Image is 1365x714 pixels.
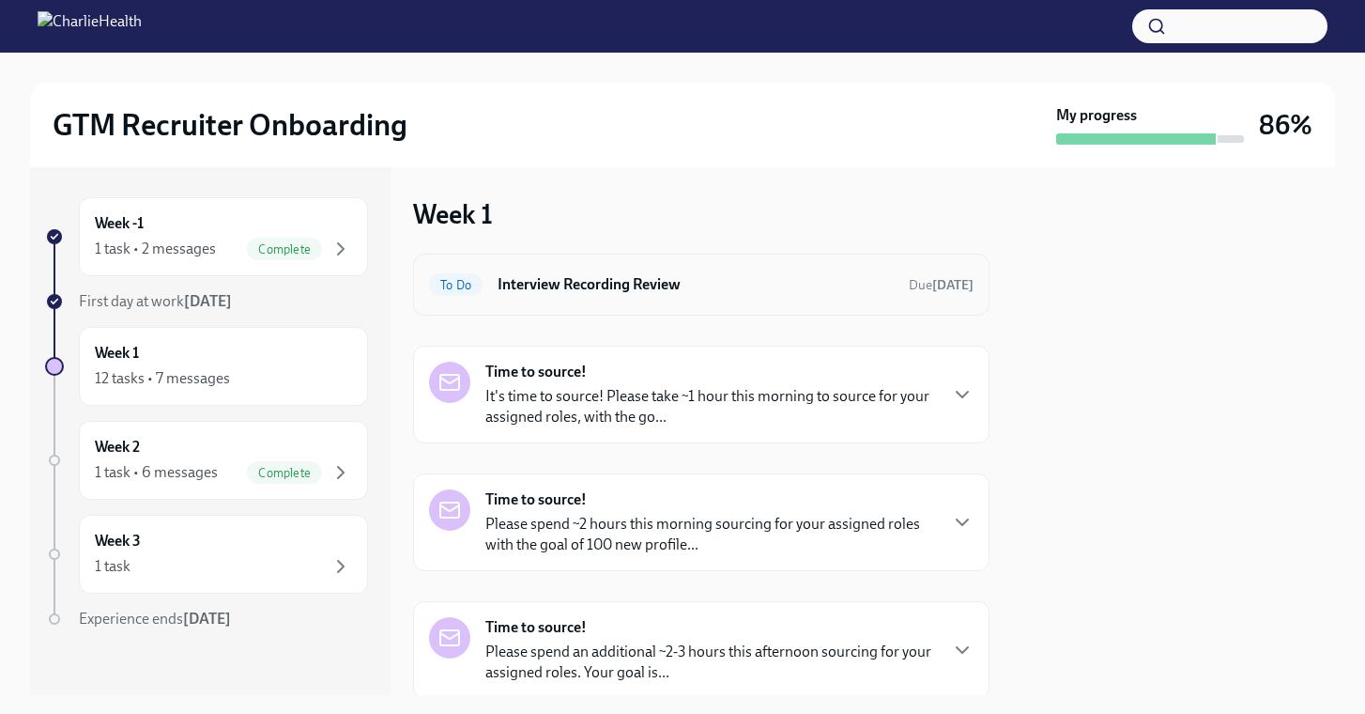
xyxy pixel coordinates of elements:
[932,277,974,293] strong: [DATE]
[79,610,231,628] span: Experience ends
[95,343,139,364] h6: Week 1
[498,274,894,295] h6: Interview Recording Review
[1259,108,1312,142] h3: 86%
[95,368,230,389] div: 12 tasks • 7 messages
[38,11,142,41] img: CharlieHealth
[485,489,587,510] strong: Time to source!
[413,197,493,231] h3: Week 1
[485,642,936,683] p: Please spend an additional ~2-3 hours this afternoon sourcing for your assigned roles. Your goal ...
[184,292,232,310] strong: [DATE]
[95,556,130,577] div: 1 task
[45,291,368,312] a: First day at work[DATE]
[95,213,144,234] h6: Week -1
[95,462,218,483] div: 1 task • 6 messages
[485,386,936,427] p: It's time to source! Please take ~1 hour this morning to source for your assigned roles, with the...
[53,106,407,144] h2: GTM Recruiter Onboarding
[247,242,322,256] span: Complete
[45,421,368,500] a: Week 21 task • 6 messagesComplete
[45,327,368,406] a: Week 112 tasks • 7 messages
[485,514,936,555] p: Please spend ~2 hours this morning sourcing for your assigned roles with the goal of 100 new prof...
[79,292,232,310] span: First day at work
[45,515,368,594] a: Week 31 task
[183,610,231,628] strong: [DATE]
[45,197,368,276] a: Week -11 task • 2 messagesComplete
[485,617,587,638] strong: Time to source!
[95,239,216,259] div: 1 task • 2 messages
[485,362,587,382] strong: Time to source!
[429,270,974,300] a: To DoInterview Recording ReviewDue[DATE]
[247,466,322,480] span: Complete
[909,276,974,294] span: September 27th, 2025 14:30
[95,531,141,551] h6: Week 3
[429,278,483,292] span: To Do
[95,437,140,458] h6: Week 2
[909,277,974,293] span: Due
[1056,105,1137,126] strong: My progress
